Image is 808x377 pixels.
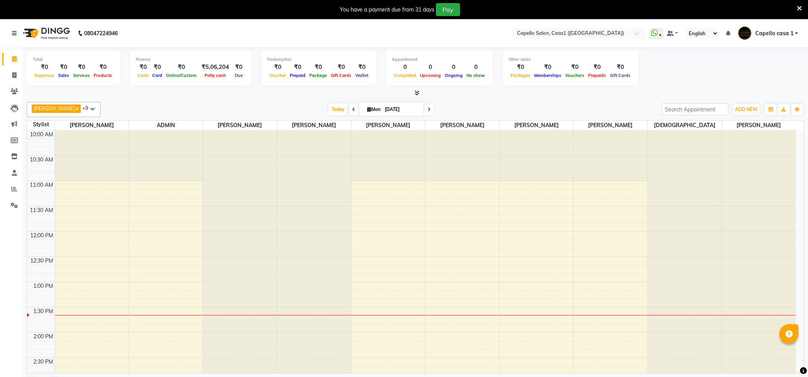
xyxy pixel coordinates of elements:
span: Products [92,73,114,78]
div: 12:00 PM [29,232,55,240]
span: Upcoming [418,73,443,78]
span: [PERSON_NAME] [574,121,647,130]
span: Packages [509,73,532,78]
input: Search Appointment [662,103,728,115]
div: ₹0 [353,63,370,72]
span: [PERSON_NAME] [425,121,499,130]
span: Petty cash [203,73,228,78]
a: x [75,105,78,111]
div: Other sales [509,56,632,63]
span: [PERSON_NAME] [203,121,277,130]
div: Stylist [27,121,55,129]
span: [PERSON_NAME] [499,121,573,130]
span: [PERSON_NAME] [34,105,75,111]
div: ₹0 [509,63,532,72]
span: Wallet [353,73,370,78]
button: ADD NEW [733,104,759,115]
div: You have a payment due from 31 days [340,6,434,14]
div: ₹0 [71,63,92,72]
span: Prepaid [288,73,307,78]
div: ₹5,06,204 [198,63,232,72]
div: Total [33,56,114,63]
div: 1:00 PM [32,282,55,290]
span: [PERSON_NAME] [351,121,425,130]
span: Completed [392,73,418,78]
div: ₹0 [232,63,245,72]
span: [PERSON_NAME] [722,121,796,130]
div: 0 [392,63,418,72]
span: +9 [82,105,94,111]
span: Memberships [532,73,563,78]
b: 08047224946 [84,23,118,44]
img: Capello casa 1 [738,26,751,40]
div: ₹0 [150,63,164,72]
span: Prepaids [586,73,608,78]
div: ₹0 [56,63,71,72]
span: Due [233,73,245,78]
div: 0 [443,63,465,72]
div: ₹0 [307,63,329,72]
div: 11:30 AM [28,206,55,214]
div: ₹0 [563,63,586,72]
span: Expenses [33,73,56,78]
span: Gift Cards [608,73,632,78]
div: 0 [465,63,487,72]
iframe: chat widget [776,346,800,369]
span: [DEMOGRAPHIC_DATA] [648,121,722,130]
div: 1:30 PM [32,307,55,315]
div: 10:00 AM [28,131,55,139]
span: Cash [136,73,150,78]
div: 2:00 PM [32,333,55,341]
div: ₹0 [532,63,563,72]
span: Card [150,73,164,78]
button: Pay [436,3,460,16]
div: 2:30 PM [32,358,55,366]
span: Capello casa 1 [755,29,793,38]
span: Sales [56,73,71,78]
span: No show [465,73,487,78]
div: ₹0 [164,63,198,72]
div: ₹0 [136,63,150,72]
span: Package [307,73,329,78]
div: ₹0 [92,63,114,72]
div: Redemption [267,56,370,63]
span: Ongoing [443,73,465,78]
div: ₹0 [329,63,353,72]
div: ₹0 [33,63,56,72]
span: Today [328,103,348,115]
span: [PERSON_NAME] [277,121,351,130]
span: ADMIN [129,121,203,130]
span: Gift Cards [329,73,353,78]
span: [PERSON_NAME] [55,121,129,130]
div: 0 [418,63,443,72]
div: 10:30 AM [28,156,55,164]
img: logo [20,23,72,44]
input: 2025-09-01 [382,104,421,115]
div: ₹0 [267,63,288,72]
div: Finance [136,56,245,63]
span: Voucher [267,73,288,78]
span: Vouchers [563,73,586,78]
div: ₹0 [586,63,608,72]
div: 11:00 AM [28,181,55,189]
div: Appointment [392,56,487,63]
span: ADD NEW [735,106,758,112]
span: Online/Custom [164,73,198,78]
div: 12:30 PM [29,257,55,265]
div: ₹0 [608,63,632,72]
span: Mon [365,106,382,112]
div: ₹0 [288,63,307,72]
span: Services [71,73,92,78]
